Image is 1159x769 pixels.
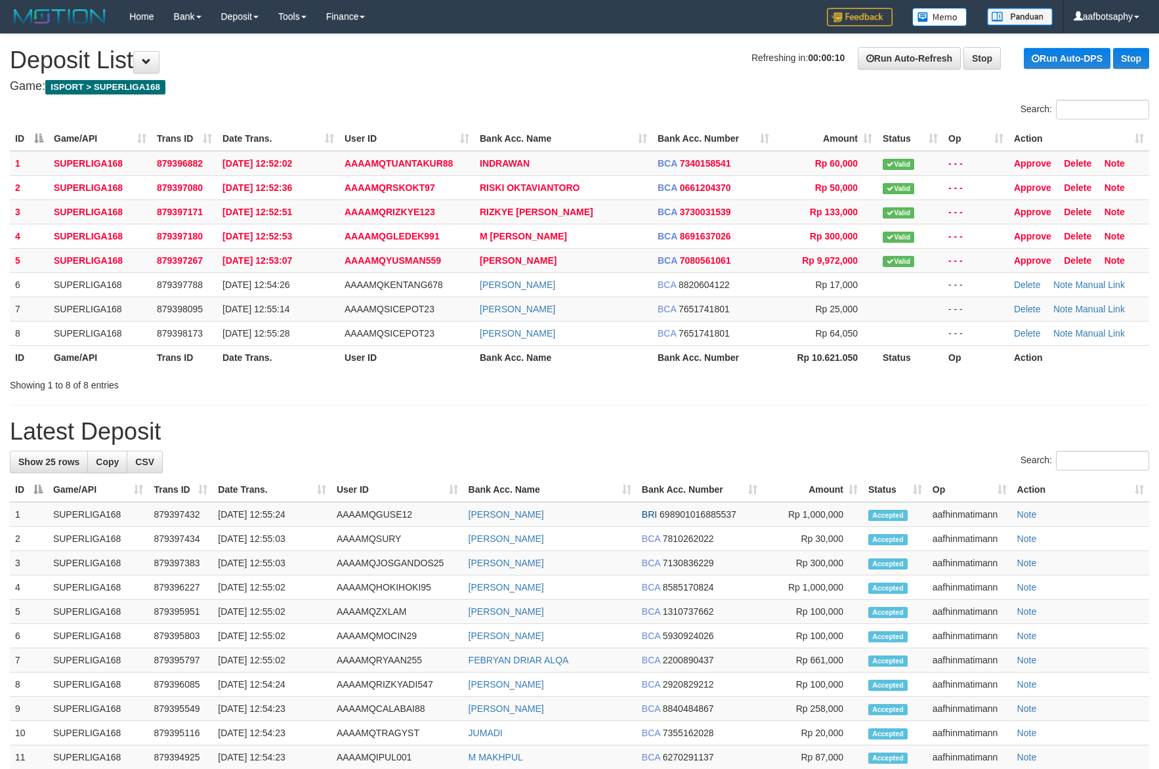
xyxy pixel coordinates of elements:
span: Accepted [868,631,908,642]
td: 879395803 [148,624,213,648]
h1: Latest Deposit [10,419,1149,445]
th: Trans ID: activate to sort column ascending [148,478,213,502]
td: - - - [943,224,1009,248]
a: RIZKYE [PERSON_NAME] [480,207,593,217]
td: SUPERLIGA168 [48,697,149,721]
a: Note [1017,558,1037,568]
th: Op: activate to sort column ascending [943,127,1009,151]
a: [PERSON_NAME] [469,533,544,544]
td: [DATE] 12:55:24 [213,502,331,527]
span: Copy 698901016885537 to clipboard [660,509,736,520]
th: Game/API [49,345,152,369]
td: AAAAMQGUSE12 [331,502,463,527]
td: 879397383 [148,551,213,575]
td: [DATE] 12:55:02 [213,648,331,673]
span: Accepted [868,510,908,521]
span: Valid transaction [883,159,914,170]
td: AAAAMQRIZKYADI547 [331,673,463,697]
th: Date Trans.: activate to sort column ascending [217,127,339,151]
span: Accepted [868,583,908,594]
span: BCA [658,280,676,290]
a: JUMADI [469,728,503,738]
span: Copy 7340158541 to clipboard [680,158,731,169]
td: AAAAMQTRAGYST [331,721,463,745]
a: Delete [1014,304,1040,314]
span: Rp 9,972,000 [802,255,858,266]
span: Rp 60,000 [815,158,858,169]
td: AAAAMQJOSGANDOS25 [331,551,463,575]
span: Copy 7080561061 to clipboard [680,255,731,266]
span: [DATE] 12:52:36 [222,182,292,193]
a: [PERSON_NAME] [480,304,555,314]
span: Copy 0661204370 to clipboard [680,182,731,193]
span: Copy 2920829212 to clipboard [663,679,714,690]
td: AAAAMQSURY [331,527,463,551]
th: Rp 10.621.050 [774,345,877,369]
a: Note [1017,752,1037,762]
a: Manual Link [1075,328,1125,339]
td: [DATE] 12:54:23 [213,697,331,721]
td: 8 [10,321,49,345]
div: Showing 1 to 8 of 8 entries [10,373,473,392]
a: Note [1017,509,1037,520]
th: Status: activate to sort column ascending [877,127,943,151]
a: Note [1105,182,1125,193]
td: [DATE] 12:55:02 [213,624,331,648]
a: Approve [1014,255,1051,266]
h1: Deposit List [10,47,1149,73]
span: BCA [642,728,660,738]
td: 879395116 [148,721,213,745]
a: [PERSON_NAME] [480,280,555,290]
a: Approve [1014,207,1051,217]
td: 1 [10,502,48,527]
span: Rp 17,000 [815,280,858,290]
td: 9 [10,697,48,721]
a: Approve [1014,158,1051,169]
span: BCA [658,158,677,169]
span: Copy 3730031539 to clipboard [680,207,731,217]
td: SUPERLIGA168 [49,151,152,176]
td: aafhinmatimann [927,551,1012,575]
td: aafhinmatimann [927,575,1012,600]
td: aafhinmatimann [927,624,1012,648]
td: aafhinmatimann [927,502,1012,527]
span: Copy [96,457,119,467]
a: Stop [963,47,1001,70]
th: ID [10,345,49,369]
td: SUPERLIGA168 [49,321,152,345]
td: - - - [943,175,1009,199]
a: CSV [127,451,163,473]
span: BCA [658,304,676,314]
span: Accepted [868,558,908,570]
a: FEBRYAN DRIAR ALQA [469,655,569,665]
td: SUPERLIGA168 [49,224,152,248]
td: SUPERLIGA168 [49,297,152,321]
span: BCA [658,328,676,339]
a: Note [1017,582,1037,592]
a: Delete [1064,158,1091,169]
td: aafhinmatimann [927,600,1012,624]
a: Note [1017,606,1037,617]
th: Status [877,345,943,369]
span: BCA [642,558,660,568]
td: 879396085 [148,673,213,697]
td: 879395797 [148,648,213,673]
span: BCA [642,655,660,665]
a: M [PERSON_NAME] [480,231,567,241]
span: Refreshing in: [751,52,845,63]
span: 879398173 [157,328,203,339]
td: aafhinmatimann [927,527,1012,551]
img: Button%20Memo.svg [912,8,967,26]
a: Delete [1014,280,1040,290]
span: BCA [642,582,660,592]
td: SUPERLIGA168 [49,199,152,224]
a: [PERSON_NAME] [480,328,555,339]
span: 879396882 [157,158,203,169]
th: Action: activate to sort column ascending [1009,127,1149,151]
td: SUPERLIGA168 [48,502,149,527]
span: CSV [135,457,154,467]
span: [DATE] 12:52:02 [222,158,292,169]
td: aafhinmatimann [927,697,1012,721]
td: SUPERLIGA168 [48,527,149,551]
td: Rp 258,000 [763,697,863,721]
